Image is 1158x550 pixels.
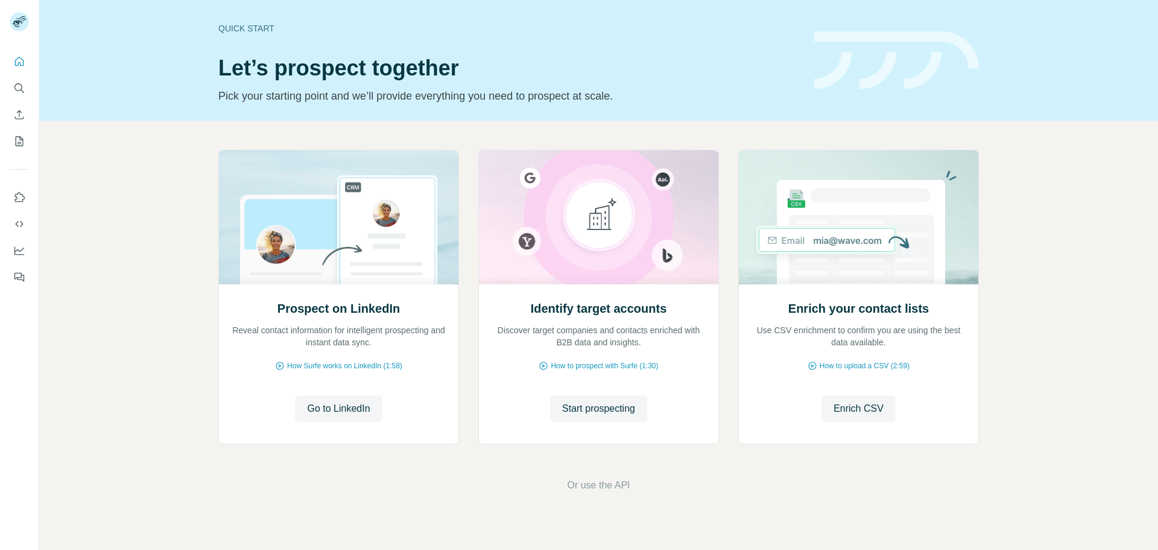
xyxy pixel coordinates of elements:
button: Feedback [10,266,29,288]
p: Pick your starting point and we’ll provide everything you need to prospect at scale. [218,88,800,104]
button: Use Surfe API [10,213,29,235]
button: Use Surfe on LinkedIn [10,187,29,208]
span: Start prospecting [562,401,635,416]
h1: Let’s prospect together [218,56,800,80]
button: Start prospecting [550,395,647,422]
h2: Prospect on LinkedIn [277,300,400,317]
button: Go to LinkedIn [295,395,382,422]
span: Enrich CSV [834,401,884,416]
span: Go to LinkedIn [307,401,370,416]
div: Quick start [218,22,800,34]
h2: Enrich your contact lists [788,300,929,317]
h2: Identify target accounts [531,300,667,317]
img: banner [814,31,979,90]
p: Reveal contact information for intelligent prospecting and instant data sync. [231,324,446,348]
span: How to upload a CSV (2:59) [820,360,910,371]
img: Enrich your contact lists [738,150,979,284]
img: Identify target accounts [478,150,719,284]
p: Use CSV enrichment to confirm you are using the best data available. [751,324,966,348]
button: Dashboard [10,240,29,261]
button: Enrich CSV [821,395,896,422]
button: Or use the API [567,478,630,493]
p: Discover target companies and contacts enriched with B2B data and insights. [491,324,706,348]
span: How Surfe works on LinkedIn (1:58) [287,360,402,371]
button: Enrich CSV [10,104,29,126]
button: My lists [10,130,29,152]
button: Quick start [10,51,29,72]
span: How to prospect with Surfe (1:30) [551,360,658,371]
button: Search [10,77,29,99]
img: Prospect on LinkedIn [218,150,459,284]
